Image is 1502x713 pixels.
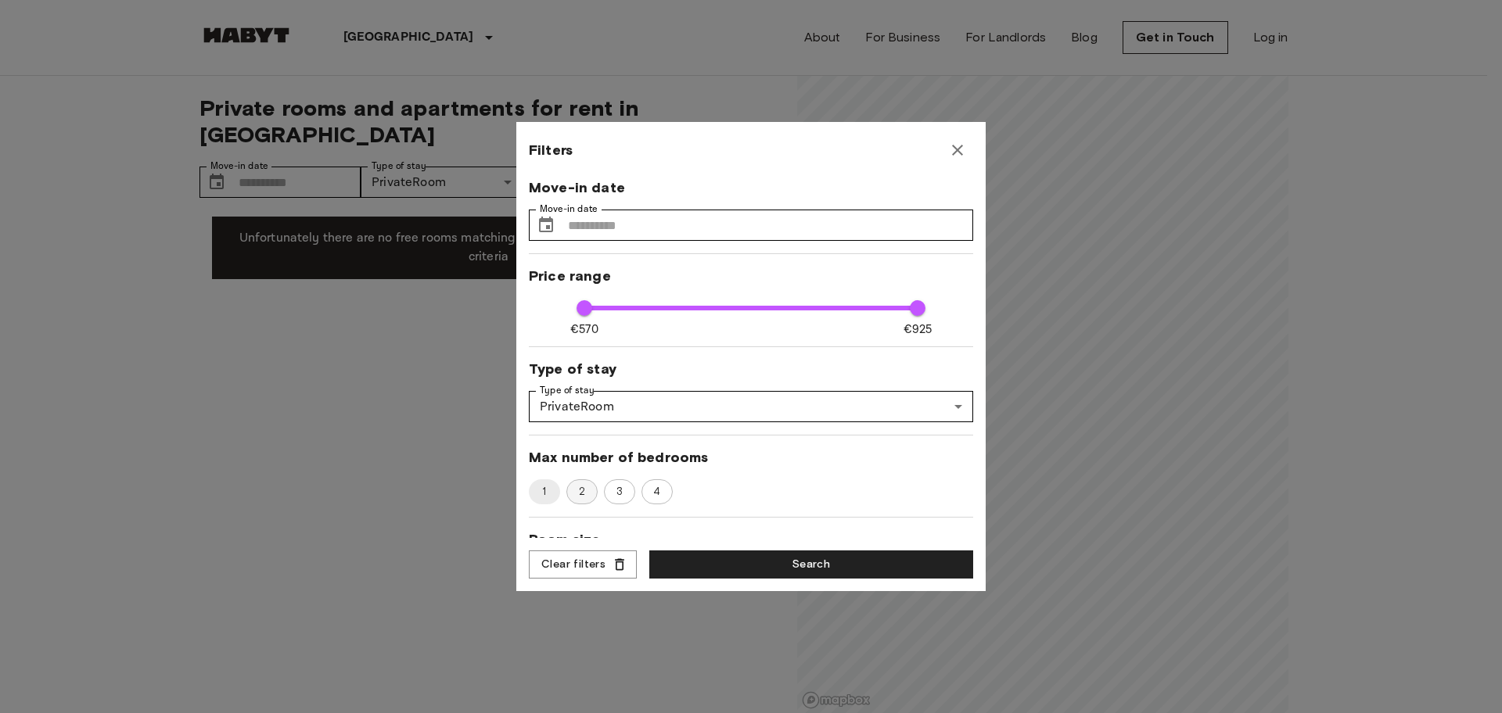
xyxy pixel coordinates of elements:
[530,210,562,241] button: Choose date
[904,321,932,338] span: €925
[529,550,637,579] button: Clear filters
[529,178,973,197] span: Move-in date
[529,267,973,285] span: Price range
[570,484,594,500] span: 2
[604,479,635,504] div: 3
[540,384,595,397] label: Type of stay
[529,391,973,422] div: PrivateRoom
[641,479,673,504] div: 4
[533,484,555,500] span: 1
[645,484,669,500] span: 4
[529,479,560,504] div: 1
[566,479,598,504] div: 2
[529,448,973,467] span: Max number of bedrooms
[529,360,973,378] span: Type of stay
[540,202,598,216] label: Move-in date
[529,530,973,549] span: Room size
[608,484,631,500] span: 3
[649,550,973,579] button: Search
[570,321,598,338] span: €570
[529,141,573,159] span: Filters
